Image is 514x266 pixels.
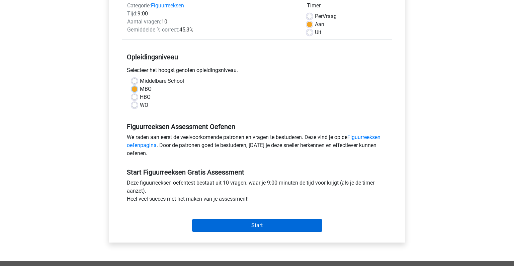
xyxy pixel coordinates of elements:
[122,179,392,206] div: Deze figuurreeksen oefentest bestaat uit 10 vragen, waar je 9:00 minuten de tijd voor krijgt (als...
[127,26,179,33] span: Gemiddelde % correct:
[122,66,392,77] div: Selecteer het hoogst genoten opleidingsniveau.
[127,123,387,131] h5: Figuurreeksen Assessment Oefenen
[192,219,322,232] input: Start
[127,50,387,64] h5: Opleidingsniveau
[127,2,151,9] span: Categorie:
[140,93,151,101] label: HBO
[122,26,302,34] div: 45,3%
[315,20,324,28] label: Aan
[122,133,392,160] div: We raden aan eerst de veelvoorkomende patronen en vragen te bestuderen. Deze vind je op de . Door...
[122,18,302,26] div: 10
[140,85,152,93] label: MBO
[140,101,148,109] label: WO
[315,13,323,19] span: Per
[315,28,321,37] label: Uit
[140,77,184,85] label: Middelbare School
[122,10,302,18] div: 9:00
[315,12,337,20] label: Vraag
[127,10,138,17] span: Tijd:
[307,2,387,12] div: Timer
[127,168,387,176] h5: Start Figuurreeksen Gratis Assessment
[151,2,184,9] a: Figuurreeksen
[127,18,161,25] span: Aantal vragen:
